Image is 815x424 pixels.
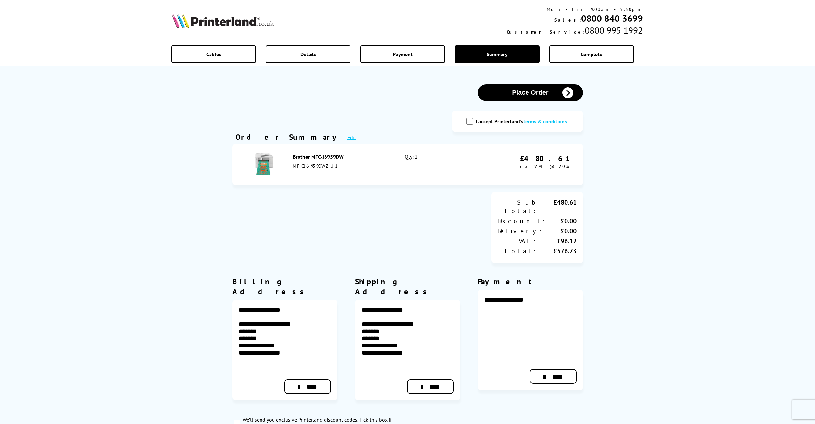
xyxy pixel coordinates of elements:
span: Cables [206,51,221,57]
span: Customer Service: [507,29,585,35]
div: £96.12 [537,237,577,245]
img: Printerland Logo [172,14,274,28]
a: 0800 840 3699 [581,12,643,24]
div: VAT: [498,237,537,245]
div: £0.00 [543,227,577,235]
div: Mon - Fri 9:00am - 5:30pm [507,6,643,12]
div: £576.73 [537,247,577,255]
div: Discount: [498,217,546,225]
span: Sales: [554,17,581,23]
div: Total: [498,247,537,255]
a: Edit [347,134,356,140]
img: Brother MFC-J6959DW [253,152,275,175]
span: Complete [581,51,602,57]
div: £0.00 [546,217,577,225]
div: Qty: 1 [405,153,472,176]
div: £480.61 [537,198,577,215]
div: Shipping Address [355,276,460,297]
span: Payment [393,51,413,57]
button: Place Order [478,84,583,101]
a: modal_tc [523,118,567,125]
span: ex VAT @ 20% [520,164,569,169]
div: Billing Address [232,276,337,297]
span: Summary [487,51,508,57]
div: Brother MFC-J6959DW [293,153,391,160]
label: I accept Printerland's [476,118,570,125]
div: Delivery: [498,227,543,235]
div: £480.61 [520,153,573,164]
div: Order Summary [236,132,341,142]
span: Details [300,51,316,57]
div: Sub Total: [498,198,537,215]
div: Payment [478,276,583,286]
div: MFCJ6959DWZU1 [293,163,391,169]
span: 0800 995 1992 [585,24,643,36]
